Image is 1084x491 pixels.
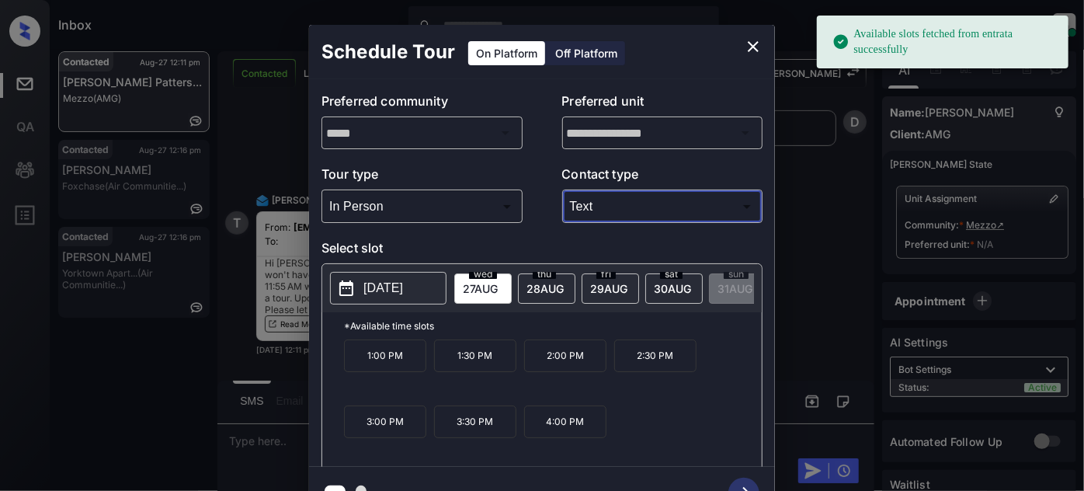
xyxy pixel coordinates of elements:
div: Text [566,193,759,219]
span: 29 AUG [590,282,627,295]
span: 27 AUG [463,282,498,295]
p: Preferred community [321,92,523,117]
div: Available slots fetched from entrata successfully [832,20,1056,64]
div: date-select [518,273,575,304]
p: [DATE] [363,279,403,298]
div: Off Platform [547,41,625,65]
button: [DATE] [330,272,446,305]
span: 28 AUG [526,282,564,295]
p: Contact type [562,165,763,190]
p: 2:00 PM [524,340,606,372]
div: date-select [454,273,512,304]
p: 1:00 PM [344,340,426,372]
button: close [738,31,769,62]
span: sat [660,270,683,279]
p: 1:30 PM [434,340,516,372]
p: *Available time slots [344,312,762,340]
span: wed [469,270,497,279]
div: In Person [325,193,519,219]
span: 30 AUG [654,282,691,295]
div: date-select [582,273,639,304]
h2: Schedule Tour [309,25,467,79]
span: fri [596,270,616,279]
div: date-select [645,273,703,304]
p: Tour type [321,165,523,190]
span: thu [533,270,556,279]
div: On Platform [468,41,545,65]
p: 3:30 PM [434,406,516,438]
p: Select slot [321,239,763,263]
p: 2:30 PM [614,340,697,372]
p: 3:00 PM [344,406,426,438]
p: 4:00 PM [524,406,606,438]
p: Preferred unit [562,92,763,117]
